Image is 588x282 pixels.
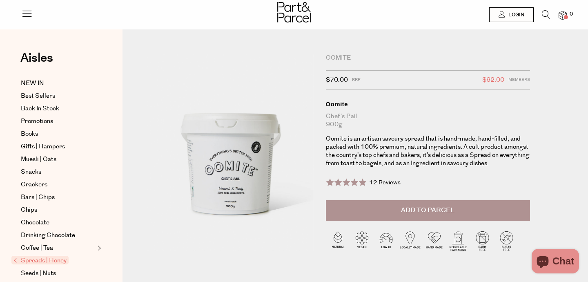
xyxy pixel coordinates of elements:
[326,200,530,221] button: Add to Parcel
[21,104,59,114] span: Back In Stock
[21,129,38,139] span: Books
[559,11,567,20] a: 0
[21,205,37,215] span: Chips
[21,167,95,177] a: Snacks
[21,192,55,202] span: Bars | Chips
[489,7,534,22] a: Login
[20,52,53,72] a: Aisles
[482,75,504,85] span: $62.00
[21,154,95,164] a: Muesli | Oats
[326,75,348,85] span: $70.00
[21,142,65,152] span: Gifts | Hampers
[21,243,95,253] a: Coffee | Tea
[21,91,55,101] span: Best Sellers
[470,229,494,253] img: P_P-ICONS-Live_Bec_V11_Dairy_Free.svg
[508,75,530,85] span: Members
[506,11,524,18] span: Login
[21,142,95,152] a: Gifts | Hampers
[326,54,530,62] div: Oomite
[21,167,41,177] span: Snacks
[326,112,530,129] div: Chef's Pail 900g
[350,229,374,253] img: P_P-ICONS-Live_Bec_V11_Vegan.svg
[422,229,446,253] img: P_P-ICONS-Live_Bec_V11_Handmade.svg
[21,180,95,190] a: Crackers
[446,229,470,253] img: P_P-ICONS-Live_Bec_V11_Recyclable_Packaging.svg
[326,100,530,108] div: Oomite
[21,116,53,126] span: Promotions
[21,192,95,202] a: Bars | Chips
[21,129,95,139] a: Books
[369,179,401,187] span: 12 Reviews
[21,180,47,190] span: Crackers
[21,218,95,228] a: Chocolate
[21,116,95,126] a: Promotions
[494,229,519,253] img: P_P-ICONS-Live_Bec_V11_Sugar_Free.svg
[21,104,95,114] a: Back In Stock
[398,229,422,253] img: P_P-ICONS-Live_Bec_V11_Locally_Made_2.svg
[326,135,530,168] p: Oomite is an artisan savoury spread that is hand-made, hand-filled, and packed with 100% premium,...
[401,206,454,215] span: Add to Parcel
[374,229,398,253] img: P_P-ICONS-Live_Bec_V11_Low_Gi.svg
[352,75,361,85] span: RRP
[21,269,95,278] a: Seeds | Nuts
[11,256,69,264] span: Spreads | Honey
[21,243,53,253] span: Coffee | Tea
[21,218,49,228] span: Chocolate
[21,154,56,164] span: Muesli | Oats
[21,91,95,101] a: Best Sellers
[277,2,311,22] img: Part&Parcel
[529,249,581,275] inbox-online-store-chat: Shopify online store chat
[21,205,95,215] a: Chips
[326,229,350,253] img: P_P-ICONS-Live_Bec_V11_Natural.svg
[21,231,95,240] a: Drinking Chocolate
[13,256,95,266] a: Spreads | Honey
[96,243,101,253] button: Expand/Collapse Coffee | Tea
[147,54,314,251] img: Oomite
[21,269,56,278] span: Seeds | Nuts
[21,78,44,88] span: NEW IN
[568,11,575,18] span: 0
[21,78,95,88] a: NEW IN
[21,231,75,240] span: Drinking Chocolate
[20,49,53,67] span: Aisles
